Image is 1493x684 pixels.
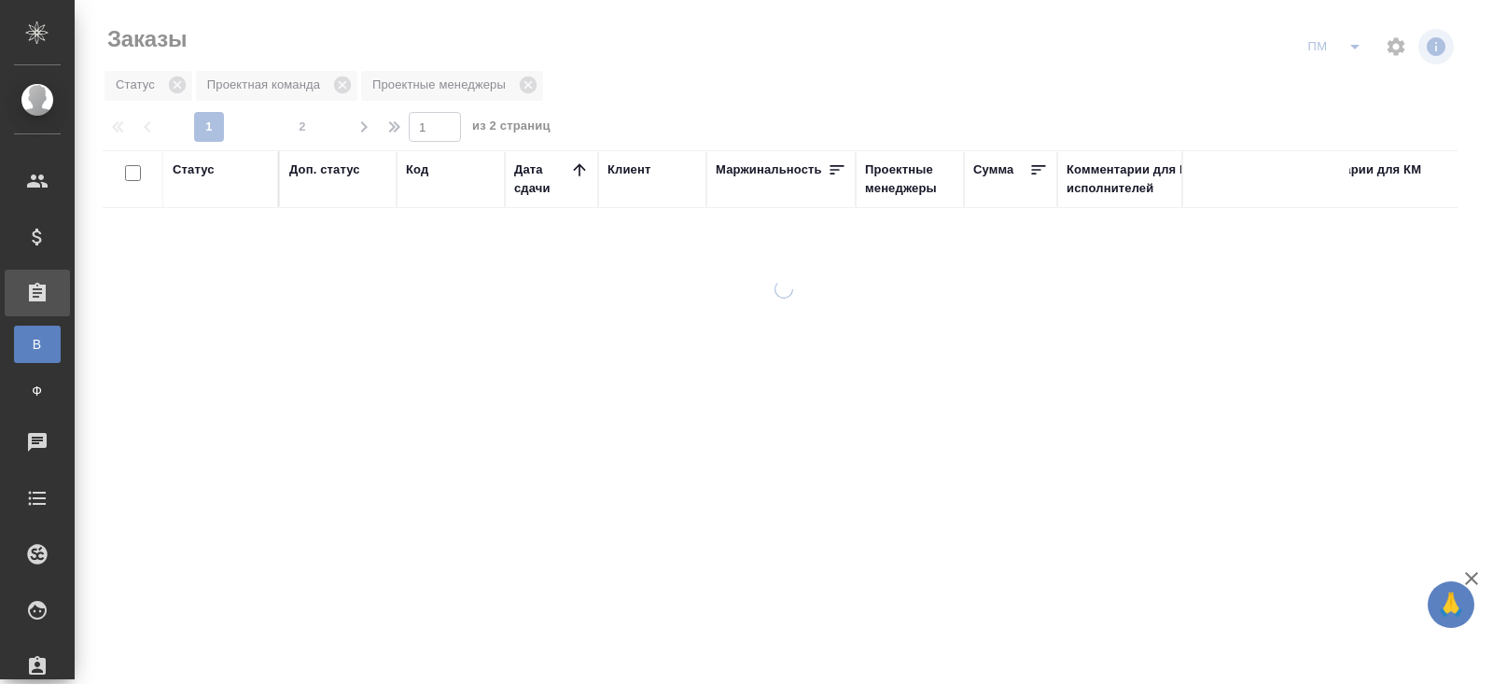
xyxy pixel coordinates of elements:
button: 🙏 [1428,581,1474,628]
div: Статус [173,161,215,179]
a: Ф [14,372,61,410]
div: Код [406,161,428,179]
div: Клиент [607,161,650,179]
span: Ф [23,382,51,400]
a: В [14,326,61,363]
div: Проектные менеджеры [865,161,955,198]
span: 🙏 [1435,585,1467,624]
div: Комментарии для КМ [1291,161,1421,179]
div: Дата сдачи [514,161,570,198]
div: Комментарии для ПМ/исполнителей [1067,161,1272,198]
div: Доп. статус [289,161,360,179]
span: В [23,335,51,354]
div: Маржинальность [716,161,822,179]
div: Сумма [973,161,1013,179]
